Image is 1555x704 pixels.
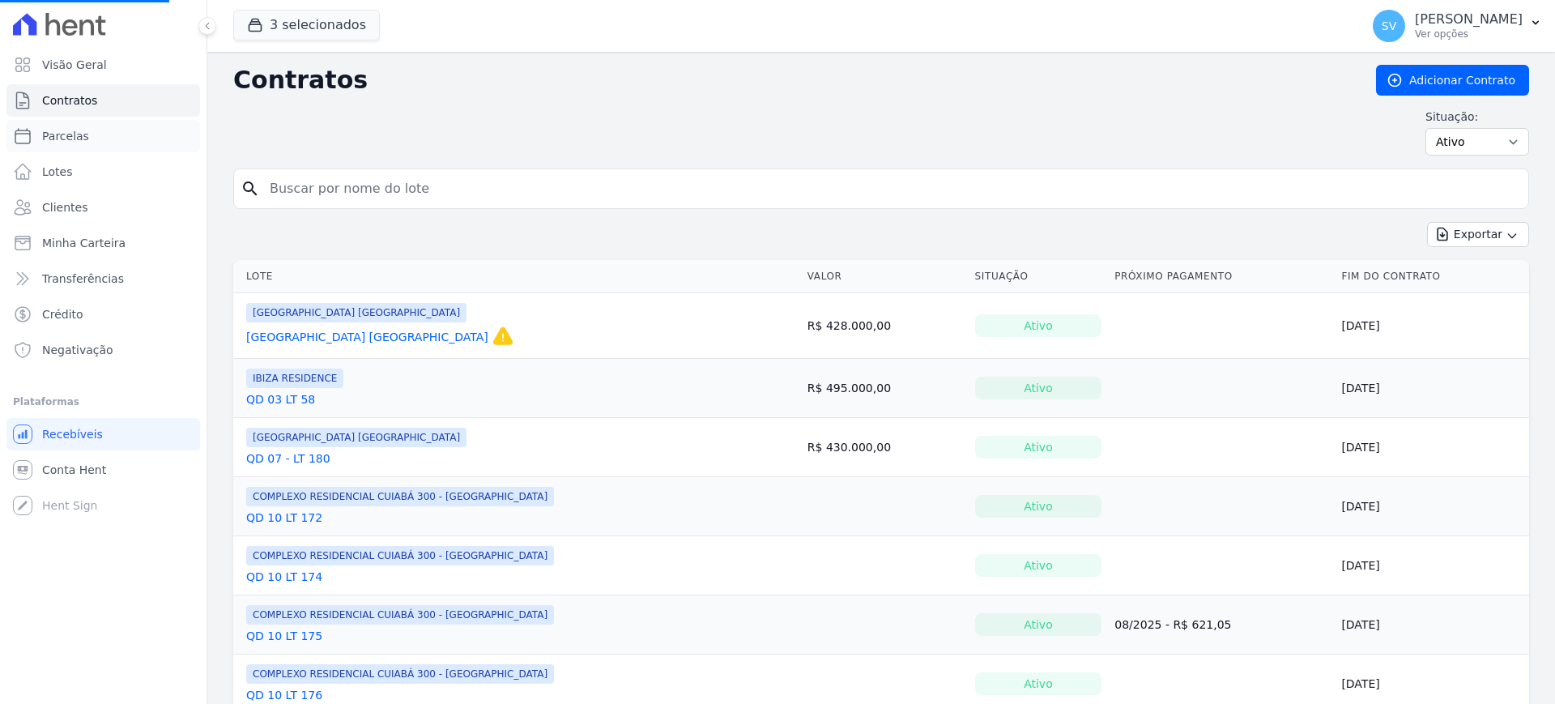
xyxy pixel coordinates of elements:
[801,260,969,293] th: Valor
[1427,222,1529,247] button: Exportar
[975,672,1102,695] div: Ativo
[42,306,83,322] span: Crédito
[1335,359,1529,418] td: [DATE]
[13,392,194,412] div: Plataformas
[42,426,103,442] span: Recebíveis
[1335,260,1529,293] th: Fim do Contrato
[1335,477,1529,536] td: [DATE]
[975,495,1102,518] div: Ativo
[6,191,200,224] a: Clientes
[42,92,97,109] span: Contratos
[6,49,200,81] a: Visão Geral
[975,613,1102,636] div: Ativo
[1335,595,1529,655] td: [DATE]
[1415,28,1523,41] p: Ver opções
[1335,418,1529,477] td: [DATE]
[246,569,322,585] a: QD 10 LT 174
[975,436,1102,459] div: Ativo
[801,293,969,359] td: R$ 428.000,00
[6,454,200,486] a: Conta Hent
[246,303,466,322] span: [GEOGRAPHIC_DATA] [GEOGRAPHIC_DATA]
[1382,20,1396,32] span: SV
[246,487,554,506] span: COMPLEXO RESIDENCIAL CUIABÁ 300 - [GEOGRAPHIC_DATA]
[1376,65,1529,96] a: Adicionar Contrato
[801,359,969,418] td: R$ 495.000,00
[42,235,126,251] span: Minha Carteira
[975,314,1102,337] div: Ativo
[42,57,107,73] span: Visão Geral
[246,628,322,644] a: QD 10 LT 175
[6,227,200,259] a: Minha Carteira
[246,664,554,684] span: COMPLEXO RESIDENCIAL CUIABÁ 300 - [GEOGRAPHIC_DATA]
[6,298,200,331] a: Crédito
[1360,3,1555,49] button: SV [PERSON_NAME] Ver opções
[6,156,200,188] a: Lotes
[246,605,554,625] span: COMPLEXO RESIDENCIAL CUIABÁ 300 - [GEOGRAPHIC_DATA]
[233,10,380,41] button: 3 selecionados
[6,262,200,295] a: Transferências
[1114,618,1231,631] a: 08/2025 - R$ 621,05
[1335,536,1529,595] td: [DATE]
[6,334,200,366] a: Negativação
[246,510,322,526] a: QD 10 LT 172
[42,164,73,180] span: Lotes
[1335,293,1529,359] td: [DATE]
[1108,260,1335,293] th: Próximo Pagamento
[233,260,801,293] th: Lote
[260,173,1522,205] input: Buscar por nome do lote
[975,377,1102,399] div: Ativo
[233,66,1350,95] h2: Contratos
[246,450,330,467] a: QD 07 - LT 180
[6,120,200,152] a: Parcelas
[975,554,1102,577] div: Ativo
[6,84,200,117] a: Contratos
[42,128,89,144] span: Parcelas
[246,546,554,565] span: COMPLEXO RESIDENCIAL CUIABÁ 300 - [GEOGRAPHIC_DATA]
[246,687,322,703] a: QD 10 LT 176
[1425,109,1529,125] label: Situação:
[246,428,466,447] span: [GEOGRAPHIC_DATA] [GEOGRAPHIC_DATA]
[42,342,113,358] span: Negativação
[42,462,106,478] span: Conta Hent
[6,418,200,450] a: Recebíveis
[246,369,343,388] span: IBIZA RESIDENCE
[246,329,488,345] a: [GEOGRAPHIC_DATA] [GEOGRAPHIC_DATA]
[42,199,87,215] span: Clientes
[1415,11,1523,28] p: [PERSON_NAME]
[241,179,260,198] i: search
[801,418,969,477] td: R$ 430.000,00
[42,271,124,287] span: Transferências
[969,260,1109,293] th: Situação
[246,391,315,407] a: QD 03 LT 58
